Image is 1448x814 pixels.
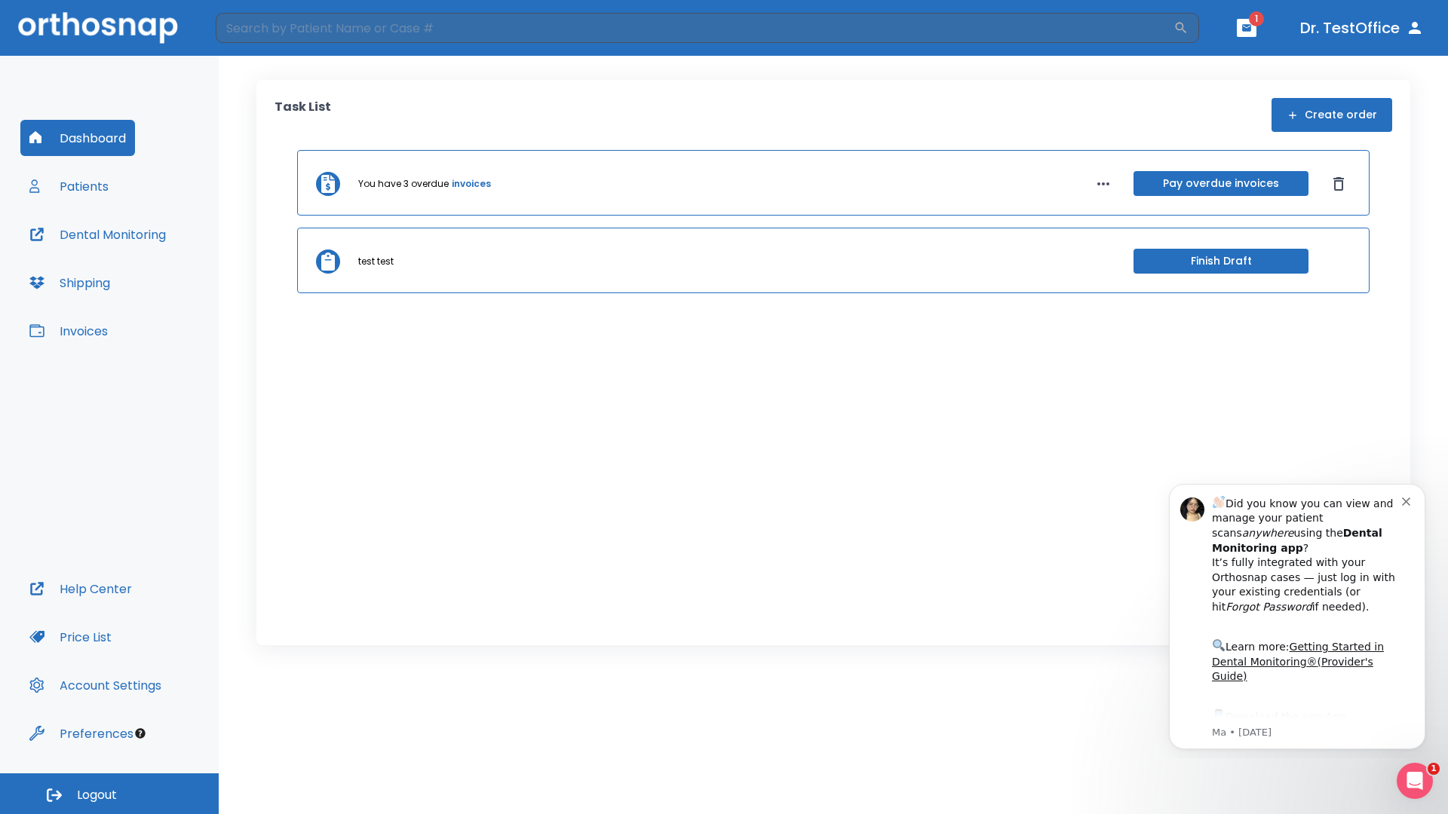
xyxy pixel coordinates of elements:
[66,240,200,268] a: App Store
[20,216,175,252] button: Dental Monitoring
[20,313,117,349] button: Invoices
[1134,249,1308,274] button: Finish Draft
[20,619,121,655] button: Price List
[18,12,178,43] img: Orthosnap
[20,120,135,156] button: Dashboard
[20,571,141,607] button: Help Center
[1428,763,1440,775] span: 1
[66,256,256,269] p: Message from Ma, sent 6w ago
[1327,172,1351,196] button: Dismiss
[256,23,268,35] button: Dismiss notification
[275,98,331,132] p: Task List
[77,787,117,803] span: Logout
[1249,11,1264,26] span: 1
[452,177,491,191] a: invoices
[20,168,118,204] button: Patients
[1294,14,1430,41] button: Dr. TestOffice
[358,255,394,268] p: test test
[1272,98,1392,132] button: Create order
[20,265,119,301] button: Shipping
[1134,171,1308,196] button: Pay overdue invoices
[133,727,147,740] div: Tooltip anchor
[20,667,170,703] button: Account Settings
[216,13,1173,43] input: Search by Patient Name or Case #
[358,177,449,191] p: You have 3 overdue
[20,715,143,751] button: Preferences
[1146,470,1448,758] iframe: Intercom notifications message
[66,237,256,314] div: Download the app: | ​ Let us know if you need help getting started!
[1397,763,1433,799] iframe: Intercom live chat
